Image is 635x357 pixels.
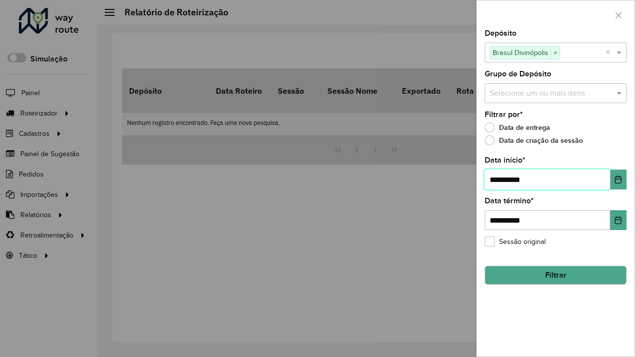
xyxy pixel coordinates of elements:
[485,154,525,166] label: Data início
[610,210,627,230] button: Choose Date
[490,47,551,59] span: Brasul Divinópolis
[485,109,523,120] label: Filtrar por
[485,237,546,247] label: Sessão original
[485,195,534,207] label: Data término
[485,68,551,80] label: Grupo de Depósito
[551,47,560,59] span: ×
[610,170,627,189] button: Choose Date
[485,135,583,145] label: Data de criação da sessão
[485,27,516,39] label: Depósito
[485,122,550,132] label: Data de entrega
[485,266,627,285] button: Filtrar
[606,47,614,59] span: Clear all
